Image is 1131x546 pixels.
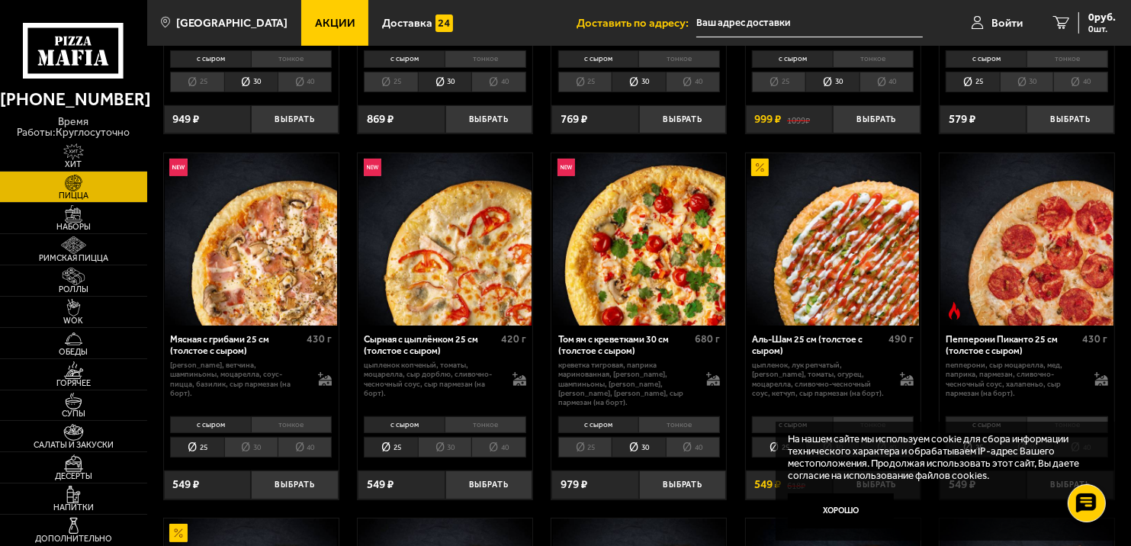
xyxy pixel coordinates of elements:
[170,334,303,357] div: Мясная с грибами 25 см (толстое с сыром)
[251,105,339,134] button: Выбрать
[471,72,525,92] li: 40
[251,471,339,499] button: Выбрать
[788,493,894,528] button: Хорошо
[501,332,526,345] span: 420 г
[364,416,445,433] li: с сыром
[696,9,923,37] input: Ваш адрес доставки
[1083,332,1108,345] span: 430 г
[833,416,914,433] li: тонкое
[561,479,587,490] span: 979 ₽
[364,437,417,458] li: 25
[364,361,500,398] p: цыпленок копченый, томаты, моцарелла, сыр дорблю, сливочно-чесночный соус, сыр пармезан (на борт).
[278,437,332,458] li: 40
[612,437,665,458] li: 30
[364,72,417,92] li: 25
[746,153,921,326] a: АкционныйАль-Шам 25 см (толстое с сыром)
[946,416,1027,433] li: с сыром
[787,114,810,125] s: 1099 ₽
[307,332,332,345] span: 430 г
[169,159,187,176] img: Новинка
[557,159,575,176] img: Новинка
[805,72,859,92] li: 30
[170,361,307,398] p: [PERSON_NAME], ветчина, шампиньоны, моцарелла, соус-пицца, базилик, сыр пармезан (на борт).
[639,471,727,499] button: Выбрать
[251,50,333,67] li: тонкое
[358,153,532,326] a: НовинкаСырная с цыплёнком 25 см (толстое с сыром)
[170,50,251,67] li: с сыром
[751,159,769,176] img: Акционный
[558,416,639,433] li: с сыром
[638,50,720,67] li: тонкое
[176,18,288,29] span: [GEOGRAPHIC_DATA]
[224,437,278,458] li: 30
[558,334,691,357] div: Том ям с креветками 30 см (толстое с сыром)
[1027,50,1108,67] li: тонкое
[946,302,963,320] img: Острое блюдо
[553,153,725,326] img: Том ям с креветками 30 см (толстое с сыром)
[165,153,337,326] img: Мясная с грибами 25 см (толстое с сыром)
[445,471,533,499] button: Выбрать
[1088,24,1116,34] span: 0 шт.
[859,72,914,92] li: 40
[315,18,355,29] span: Акции
[638,416,720,433] li: тонкое
[435,14,453,32] img: 15daf4d41897b9f0e9f617042186c801.svg
[1000,72,1053,92] li: 30
[561,114,587,125] span: 769 ₽
[752,50,833,67] li: с сыром
[382,18,432,29] span: Доставка
[172,114,199,125] span: 949 ₽
[946,361,1082,398] p: пепперони, сыр Моцарелла, мед, паприка, пармезан, сливочно-чесночный соус, халапеньо, сыр пармеза...
[364,50,445,67] li: с сыром
[666,72,720,92] li: 40
[1053,72,1107,92] li: 40
[752,416,833,433] li: с сыром
[695,332,720,345] span: 680 г
[888,332,914,345] span: 490 г
[251,416,333,433] li: тонкое
[946,334,1078,357] div: Пепперони Пиканто 25 см (толстое с сыром)
[752,437,805,458] li: 25
[558,361,695,408] p: креветка тигровая, паприка маринованная, [PERSON_NAME], шампиньоны, [PERSON_NAME], [PERSON_NAME],...
[278,72,332,92] li: 40
[747,153,919,326] img: Аль-Шам 25 см (толстое с сыром)
[1088,12,1116,23] span: 0 руб.
[551,153,726,326] a: НовинкаТом ям с креветками 30 см (толстое с сыром)
[445,105,533,134] button: Выбрать
[558,437,612,458] li: 25
[418,437,471,458] li: 30
[471,437,525,458] li: 40
[577,18,696,29] span: Доставить по адресу:
[639,105,727,134] button: Выбрать
[358,153,531,326] img: Сырная с цыплёнком 25 см (толстое с сыром)
[170,416,251,433] li: с сыром
[833,50,914,67] li: тонкое
[170,437,223,458] li: 25
[752,72,805,92] li: 25
[752,334,885,357] div: Аль-Шам 25 см (толстое с сыром)
[558,50,639,67] li: с сыром
[445,50,526,67] li: тонкое
[364,159,381,176] img: Новинка
[666,437,720,458] li: 40
[991,18,1023,29] span: Войти
[1027,105,1114,134] button: Выбрать
[172,479,199,490] span: 549 ₽
[170,72,223,92] li: 25
[940,153,1113,326] img: Пепперони Пиканто 25 см (толстое с сыром)
[754,479,781,490] span: 549 ₽
[558,72,612,92] li: 25
[418,72,471,92] li: 30
[367,479,394,490] span: 549 ₽
[612,72,665,92] li: 30
[946,50,1027,67] li: с сыром
[949,114,975,125] span: 579 ₽
[224,72,278,92] li: 30
[788,433,1094,482] p: На нашем сайте мы используем cookie для сбора информации технического характера и обрабатываем IP...
[164,153,339,326] a: НовинкаМясная с грибами 25 см (толстое с сыром)
[752,361,888,398] p: цыпленок, лук репчатый, [PERSON_NAME], томаты, огурец, моцарелла, сливочно-чесночный соус, кетчуп...
[754,114,781,125] span: 999 ₽
[364,334,496,357] div: Сырная с цыплёнком 25 см (толстое с сыром)
[833,105,921,134] button: Выбрать
[169,524,187,541] img: Акционный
